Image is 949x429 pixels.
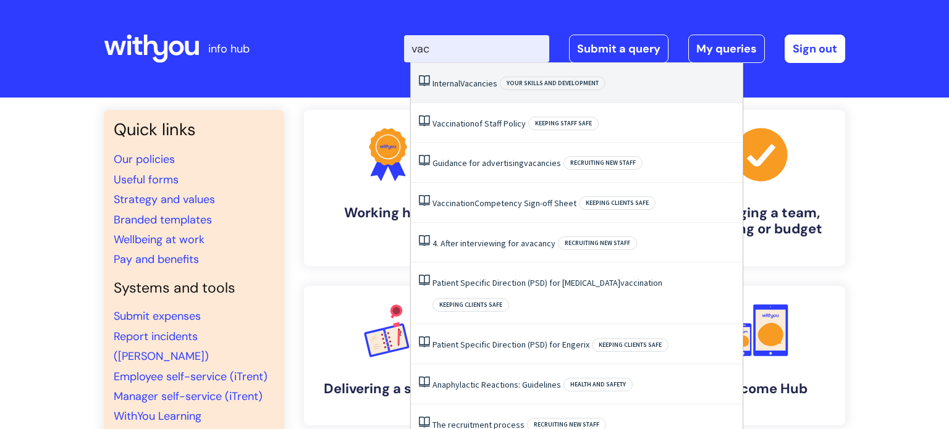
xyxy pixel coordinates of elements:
h4: Working here [314,205,462,221]
span: vaccination [620,277,662,288]
span: Keeping clients safe [579,196,656,210]
span: vacancies [524,157,561,169]
span: vacancy [525,238,555,249]
span: Keeping staff safe [528,117,599,130]
a: InternalVacancies [432,78,497,89]
a: Wellbeing at work [114,232,205,247]
a: Strategy and values [114,192,215,207]
a: 4. After interviewing for avacancy [432,238,555,249]
span: Keeping clients safe [432,298,509,312]
a: Submit a query [569,35,669,63]
p: info hub [208,39,250,59]
h4: Systems and tools [114,280,274,297]
a: Our policies [114,152,175,167]
a: Guidance for advertisingvacancies [432,157,561,169]
h4: Delivering a service [314,381,462,397]
span: Your skills and development [500,77,605,90]
a: Patient Specific Direction (PSD) for [MEDICAL_DATA]vaccination [432,277,662,288]
a: WithYou Learning [114,409,201,423]
a: Delivering a service [304,286,472,425]
a: My queries [688,35,765,63]
a: Working here [304,110,472,266]
h4: Welcome Hub [687,381,835,397]
a: Managing a team, building or budget [677,110,845,266]
a: Employee self-service (iTrent) [114,369,268,384]
a: Manager self-service (iTrent) [114,389,263,404]
a: Branded templates [114,212,212,227]
a: Anaphylactic Reactions: Guidelines [432,379,561,390]
input: Search [404,35,549,62]
a: Submit expenses [114,309,201,323]
span: Vaccination [432,118,474,129]
span: Vaccination [432,198,474,209]
h4: Managing a team, building or budget [687,205,835,238]
h3: Quick links [114,120,274,140]
a: Useful forms [114,172,179,187]
a: Report incidents ([PERSON_NAME]) [114,329,209,364]
a: Sign out [785,35,845,63]
span: Vacancies [460,78,497,89]
a: Vaccinationof Staff Policy [432,118,526,129]
span: Recruiting new staff [558,236,637,250]
a: Welcome Hub [677,286,845,425]
span: Health and safety [563,378,633,391]
div: | - [404,35,845,63]
a: Pay and benefits [114,252,199,267]
span: Recruiting new staff [563,156,643,170]
span: Keeping clients safe [592,338,669,352]
a: VaccinationCompetency Sign-off Sheet [432,198,576,209]
a: Patient Specific Direction (PSD) for Engerix [432,339,589,350]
